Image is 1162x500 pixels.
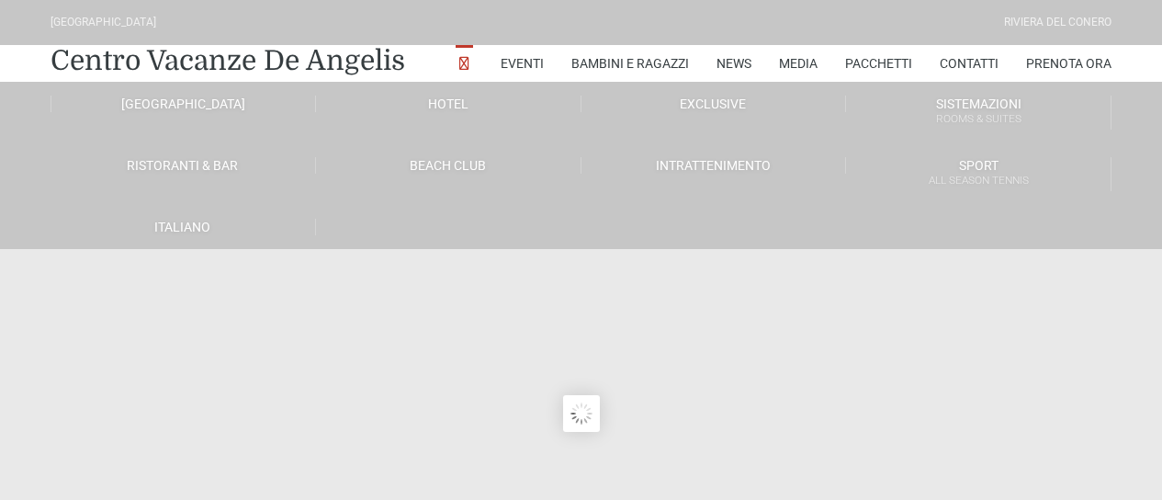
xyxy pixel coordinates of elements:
a: Eventi [501,45,544,82]
a: Centro Vacanze De Angelis [51,42,405,79]
a: Ristoranti & Bar [51,157,316,174]
a: Hotel [316,96,581,112]
a: Beach Club [316,157,581,174]
a: Exclusive [581,96,847,112]
small: Rooms & Suites [846,110,1111,128]
a: Bambini e Ragazzi [571,45,689,82]
a: Intrattenimento [581,157,847,174]
small: All Season Tennis [846,172,1111,189]
a: [GEOGRAPHIC_DATA] [51,96,316,112]
a: News [716,45,751,82]
a: Contatti [940,45,998,82]
a: Italiano [51,219,316,235]
span: Italiano [154,220,210,234]
div: Riviera Del Conero [1004,14,1111,31]
a: Pacchetti [845,45,912,82]
div: [GEOGRAPHIC_DATA] [51,14,156,31]
a: SportAll Season Tennis [846,157,1111,191]
a: SistemazioniRooms & Suites [846,96,1111,130]
a: Prenota Ora [1026,45,1111,82]
a: Media [779,45,818,82]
